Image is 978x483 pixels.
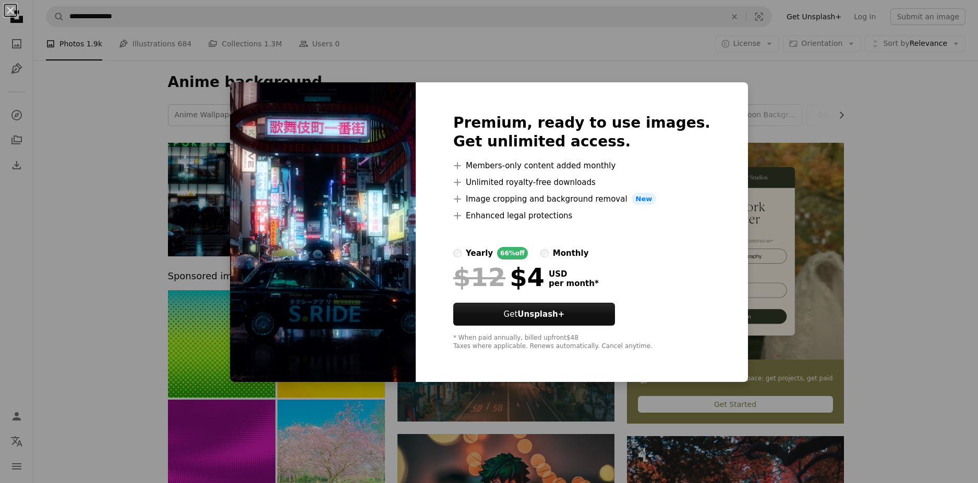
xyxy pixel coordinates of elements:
[517,309,564,319] strong: Unsplash+
[549,279,599,288] span: per month *
[453,159,710,172] li: Members-only content added monthly
[453,249,462,257] input: yearly66%off
[453,193,710,205] li: Image cropping and background removal
[632,193,657,205] span: New
[453,334,710,351] div: * When paid annually, billed upfront $48 Taxes where applicable. Renews automatically. Cancel any...
[540,249,549,257] input: monthly
[453,209,710,222] li: Enhanced legal protections
[453,303,615,326] button: GetUnsplash+
[549,269,599,279] span: USD
[453,114,710,151] h2: Premium, ready to use images. Get unlimited access.
[553,247,589,259] div: monthly
[453,176,710,189] li: Unlimited royalty-free downloads
[453,264,505,291] span: $12
[497,247,528,259] div: 66% off
[466,247,493,259] div: yearly
[230,82,416,382] img: premium_photo-1675148247638-fb5c8db249a2
[453,264,545,291] div: $4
